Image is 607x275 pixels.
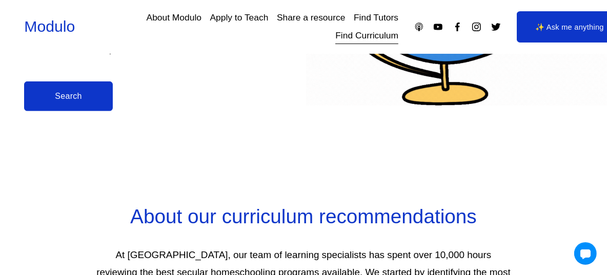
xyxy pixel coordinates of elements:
[24,18,75,35] a: Modulo
[95,204,512,230] h2: About our curriculum recommendations
[335,27,398,45] a: Find Curriculum
[414,22,424,32] a: Apple Podcasts
[354,9,398,27] a: Find Tutors
[147,9,201,27] a: About Modulo
[210,9,269,27] a: Apply to Teach
[452,22,463,32] a: Facebook
[277,9,346,27] a: Share a resource
[433,22,443,32] a: YouTube
[491,22,501,32] a: Twitter
[471,22,482,32] a: Instagram
[24,81,112,111] a: Search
